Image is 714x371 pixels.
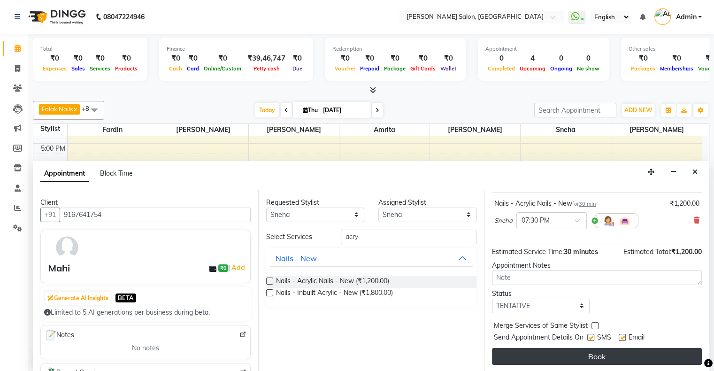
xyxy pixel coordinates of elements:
span: Card [184,65,201,72]
span: [PERSON_NAME] [611,124,702,136]
span: No notes [132,343,159,353]
span: Ongoing [548,65,575,72]
span: Prepaid [358,65,382,72]
span: Petty cash [251,65,282,72]
div: Limited to 5 AI generations per business during beta. [44,308,247,317]
span: Today [255,103,279,117]
span: No show [575,65,602,72]
b: 08047224946 [103,4,145,30]
span: Send Appointment Details On [494,332,583,344]
span: [PERSON_NAME] [430,124,520,136]
span: 30 minutes [564,247,598,256]
div: Stylist [33,124,67,134]
span: ₹0 [218,264,228,272]
span: Upcoming [517,65,548,72]
span: Packages [629,65,658,72]
span: Wallet [438,65,459,72]
span: BETA [115,294,136,302]
span: [PERSON_NAME] [249,124,339,136]
div: 0 [485,53,517,64]
span: ₹1,200.00 [671,247,702,256]
span: +8 [82,105,96,112]
span: ADD NEW [624,107,652,114]
img: Hairdresser.png [602,215,614,226]
div: Redemption [332,45,459,53]
span: Email [629,332,645,344]
div: Client [40,198,251,208]
button: +91 [40,208,60,222]
div: ₹0 [289,53,306,64]
input: Search Appointment [534,103,616,117]
div: Finance [167,45,306,53]
span: Estimated Service Time: [492,247,564,256]
span: 30 min [579,201,596,207]
div: ₹0 [408,53,438,64]
div: ₹0 [201,53,244,64]
div: ₹0 [332,53,358,64]
img: Interior.png [619,215,630,226]
span: Sales [69,65,87,72]
div: Mahi [48,261,70,275]
span: Appointment [40,165,89,182]
a: Add [230,262,246,273]
span: Online/Custom [201,65,244,72]
div: ₹0 [438,53,459,64]
button: Nails - New [270,250,472,267]
button: Close [688,165,702,179]
div: Nails - Acrylic Nails - New [494,199,596,209]
div: Requested Stylist [266,198,364,208]
div: Assigned Stylist [378,198,476,208]
a: x [73,105,77,113]
span: SMS [597,332,611,344]
img: avatar [54,234,81,261]
div: ₹39,46,747 [244,53,289,64]
div: ₹0 [40,53,69,64]
span: Products [113,65,140,72]
span: Falak Nails [42,105,73,113]
div: ₹0 [358,53,382,64]
span: Admin [676,12,696,22]
span: Merge Services of Same Stylist [494,321,588,332]
div: ₹0 [382,53,408,64]
span: Package [382,65,408,72]
span: Block Time [100,169,133,178]
span: Nails - Inbuilt Acrylic - New (₹1,800.00) [276,288,393,300]
div: Nails - New [276,253,317,264]
small: for [572,201,596,207]
span: Cash [167,65,184,72]
div: Total [40,45,140,53]
input: Search by Name/Mobile/Email/Code [60,208,251,222]
div: 5:00 PM [39,144,67,154]
div: ₹0 [629,53,658,64]
span: Estimated Total: [623,247,671,256]
span: Amrita [339,124,430,136]
span: Nails - Acrylic Nails - New (₹1,200.00) [276,276,389,288]
span: Gift Cards [408,65,438,72]
span: Completed [485,65,517,72]
span: Notes [45,329,74,341]
div: 0 [575,53,602,64]
button: Book [492,348,702,365]
div: Appointment Notes [492,261,702,271]
div: ₹0 [658,53,696,64]
span: Sneha [521,124,611,136]
div: Select Services [259,232,334,242]
span: Thu [300,107,320,114]
div: ₹0 [87,53,113,64]
span: Expenses [40,65,69,72]
span: | [228,262,246,273]
button: ADD NEW [622,104,654,117]
div: ₹1,200.00 [670,199,699,209]
input: Search by service name [341,230,476,244]
div: 4 [517,53,548,64]
div: ₹0 [184,53,201,64]
div: Appointment [485,45,602,53]
span: Fardin [68,124,158,136]
div: 0 [548,53,575,64]
div: ₹0 [69,53,87,64]
span: Due [290,65,305,72]
div: ₹0 [113,53,140,64]
div: ₹0 [167,53,184,64]
input: 2025-09-04 [320,103,367,117]
div: Status [492,289,590,299]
